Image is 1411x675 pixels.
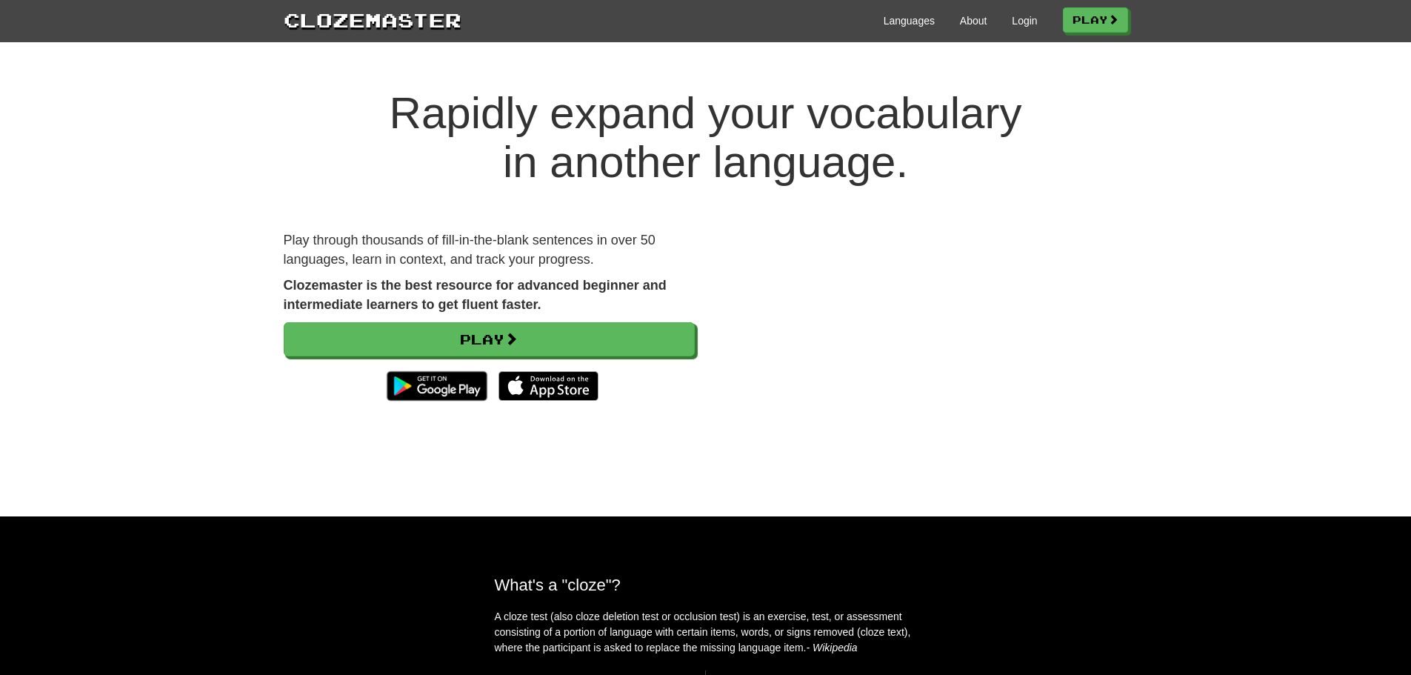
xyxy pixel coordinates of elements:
[495,576,917,594] h2: What's a "cloze"?
[284,6,461,33] a: Clozemaster
[1012,13,1037,28] a: Login
[498,371,598,401] img: Download_on_the_App_Store_Badge_US-UK_135x40-25178aeef6eb6b83b96f5f2d004eda3bffbb37122de64afbaef7...
[960,13,987,28] a: About
[1063,7,1128,33] a: Play
[284,322,695,356] a: Play
[284,278,667,312] strong: Clozemaster is the best resource for advanced beginner and intermediate learners to get fluent fa...
[884,13,935,28] a: Languages
[807,642,858,654] em: - Wikipedia
[284,231,695,269] p: Play through thousands of fill-in-the-blank sentences in over 50 languages, learn in context, and...
[495,609,917,656] p: A cloze test (also cloze deletion test or occlusion test) is an exercise, test, or assessment con...
[379,364,494,408] img: Get it on Google Play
